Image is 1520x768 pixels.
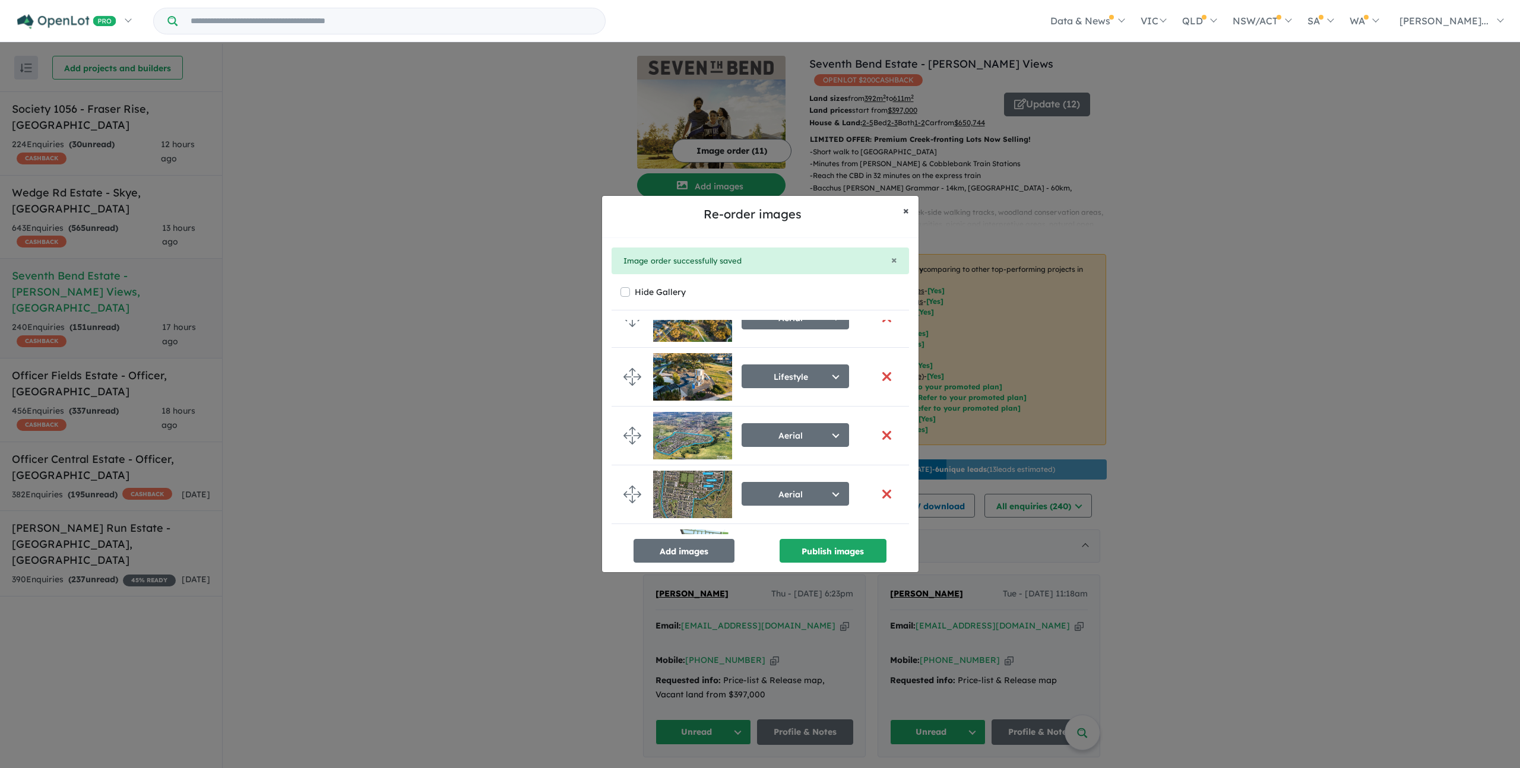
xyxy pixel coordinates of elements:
img: Seventh%20Bend%20Estate%20-%20Weir%20Views___1719360677.jpg [653,471,732,518]
div: Image order successfully saved [612,247,909,275]
button: Aerial [742,423,849,447]
img: Openlot PRO Logo White [17,14,116,29]
span: [PERSON_NAME]... [1399,15,1489,27]
button: Aerial [742,482,849,506]
button: Close [891,255,897,265]
img: drag.svg [623,427,641,445]
label: Hide Gallery [635,284,686,300]
button: Add images [634,539,734,563]
button: Lifestyle [742,364,849,388]
img: Seventh%20Bend%20Estate%20-%20Weir%20Views___1758247757.jpeg [653,353,732,401]
img: Seventh%20Bend%20Estate%20-%20Weir%20Views%20Aerial.jpeg [653,412,732,459]
span: × [891,253,897,266]
h5: Re-order images [612,205,894,223]
button: Publish images [780,539,886,563]
img: drag.svg [623,368,641,386]
img: drag.svg [623,485,641,503]
img: Seventh%20Bend%20Estate%20-%20Weir%20Views___1756259181.jpg [653,529,732,577]
input: Try estate name, suburb, builder or developer [180,8,603,34]
span: × [903,204,909,217]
